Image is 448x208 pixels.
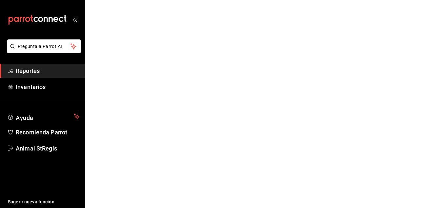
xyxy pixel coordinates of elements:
span: Sugerir nueva función [8,198,80,205]
span: Inventarios [16,82,80,91]
button: open_drawer_menu [72,17,77,22]
span: Animal StRegis [16,144,80,153]
span: Recomienda Parrot [16,128,80,137]
button: Pregunta a Parrot AI [7,39,81,53]
a: Pregunta a Parrot AI [5,48,81,55]
span: Reportes [16,66,80,75]
span: Pregunta a Parrot AI [18,43,71,50]
span: Ayuda [16,113,71,121]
